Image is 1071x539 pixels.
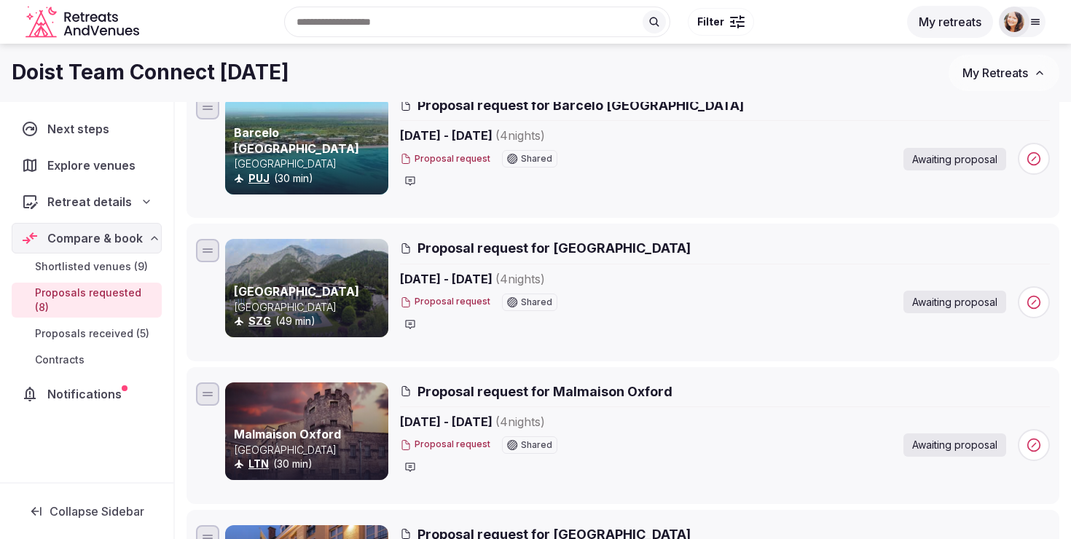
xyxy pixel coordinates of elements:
span: Next steps [47,120,115,138]
a: Explore venues [12,150,162,181]
button: Proposal request [400,296,490,308]
span: Proposal request for [GEOGRAPHIC_DATA] [417,239,691,257]
span: Shared [521,298,552,307]
span: Notifications [47,385,127,403]
a: Next steps [12,114,162,144]
a: Proposals requested (8) [12,283,162,318]
button: My retreats [907,6,993,38]
a: SZG [248,315,271,327]
span: Proposal request for Malmaison Oxford [417,382,672,401]
svg: Retreats and Venues company logo [25,6,142,39]
p: [GEOGRAPHIC_DATA] [234,300,385,315]
div: (30 min) [234,457,385,471]
button: PUJ [248,171,270,186]
img: rikke [1004,12,1024,32]
span: Collapse Sidebar [50,504,144,519]
a: Notifications [12,379,162,409]
span: Proposals requested (8) [35,286,156,315]
button: Proposal request [400,153,490,165]
a: Proposals received (5) [12,323,162,344]
span: Filter [697,15,724,29]
a: My retreats [907,15,993,29]
p: [GEOGRAPHIC_DATA] [234,157,385,171]
div: Awaiting proposal [903,291,1006,314]
a: Visit the homepage [25,6,142,39]
span: Compare & book [47,229,143,247]
button: Filter [688,8,754,36]
a: LTN [248,457,269,470]
div: Awaiting proposal [903,148,1006,171]
span: Shortlisted venues (9) [35,259,148,274]
span: Contracts [35,353,85,367]
a: [GEOGRAPHIC_DATA] [234,284,359,299]
span: Shared [521,154,552,163]
span: ( 4 night s ) [495,414,545,429]
a: Shortlisted venues (9) [12,256,162,277]
div: (49 min) [234,314,385,328]
span: ( 4 night s ) [495,272,545,286]
span: My Retreats [962,66,1028,80]
a: Contracts [12,350,162,370]
h1: Doist Team Connect [DATE] [12,58,289,87]
span: Retreat details [47,193,132,211]
span: Shared [521,441,552,449]
div: Awaiting proposal [903,433,1006,457]
a: Malmaison Oxford [234,427,341,441]
button: Proposal request [400,438,490,451]
span: [DATE] - [DATE] [400,413,656,430]
span: Explore venues [47,157,141,174]
button: SZG [248,314,271,328]
span: [DATE] - [DATE] [400,270,656,288]
button: Collapse Sidebar [12,495,162,527]
span: ( 4 night s ) [495,128,545,143]
button: LTN [248,457,269,471]
span: Proposals received (5) [35,326,149,341]
p: [GEOGRAPHIC_DATA] [234,443,385,457]
button: My Retreats [949,55,1059,91]
a: PUJ [248,172,270,184]
div: (30 min) [234,171,385,186]
a: Barcelo [GEOGRAPHIC_DATA] [234,125,359,156]
span: [DATE] - [DATE] [400,127,656,144]
span: Proposal request for Barcelo [GEOGRAPHIC_DATA] [417,96,744,114]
